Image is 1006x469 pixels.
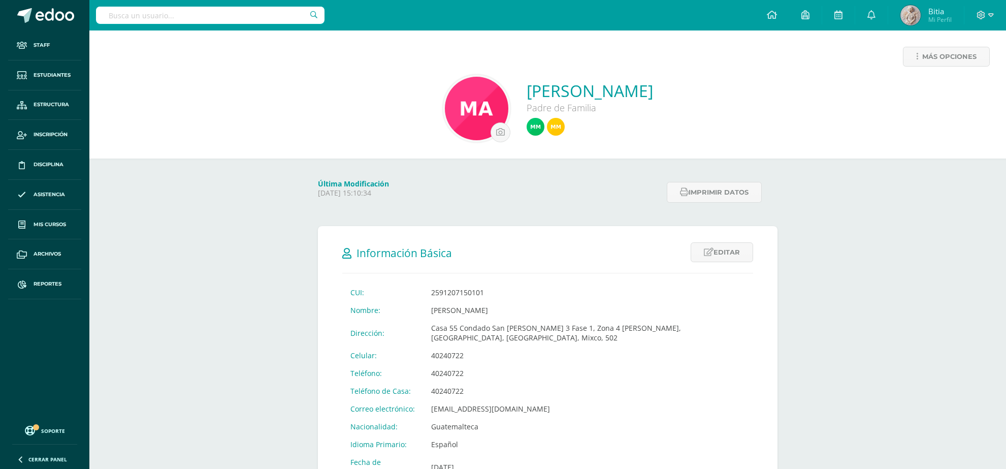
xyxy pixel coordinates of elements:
[8,60,81,90] a: Estudiantes
[8,90,81,120] a: Estructura
[547,118,565,136] img: 798fc40606f1f4a3ab3859ebbce5ea7a.png
[928,6,952,16] span: Bitia
[423,400,753,418] td: [EMAIL_ADDRESS][DOMAIN_NAME]
[34,250,61,258] span: Archivos
[34,131,68,139] span: Inscripción
[423,301,753,319] td: [PERSON_NAME]
[34,221,66,229] span: Mis cursos
[8,150,81,180] a: Disciplina
[527,102,653,114] div: Padre de Familia
[423,319,753,347] td: Casa 55 Condado San [PERSON_NAME] 3 Fase 1, Zona 4 [PERSON_NAME], [GEOGRAPHIC_DATA], [GEOGRAPHIC_...
[8,180,81,210] a: Asistencia
[34,41,50,49] span: Staff
[34,71,71,79] span: Estudiantes
[527,80,653,102] a: [PERSON_NAME]
[356,246,452,260] span: Información Básica
[34,191,65,199] span: Asistencia
[12,423,77,437] a: Soporte
[423,418,753,435] td: Guatemalteca
[342,364,423,382] td: Teléfono:
[41,427,65,434] span: Soporte
[342,435,423,453] td: Idioma Primario:
[445,77,508,140] img: baf971bc950ac73b73ae51eb184ebe89.png
[342,347,423,364] td: Celular:
[8,120,81,150] a: Inscripción
[342,284,423,301] td: CUI:
[342,382,423,400] td: Teléfono de Casa:
[34,280,61,288] span: Reportes
[28,456,67,463] span: Cerrar panel
[691,242,753,262] a: Editar
[342,418,423,435] td: Nacionalidad:
[667,182,762,203] button: Imprimir datos
[8,210,81,240] a: Mis cursos
[34,161,63,169] span: Disciplina
[342,400,423,418] td: Correo electrónico:
[900,5,921,25] img: 0721312b14301b3cebe5de6252ad211a.png
[342,319,423,347] td: Dirección:
[928,15,952,24] span: Mi Perfil
[318,189,661,198] p: [DATE] 15:10:34
[96,7,324,24] input: Busca un usuario...
[8,269,81,299] a: Reportes
[318,179,661,189] h4: Última Modificación
[423,382,753,400] td: 40240722
[34,101,69,109] span: Estructura
[8,239,81,269] a: Archivos
[423,284,753,301] td: 2591207150101
[423,364,753,382] td: 40240722
[903,47,990,67] a: Más opciones
[342,301,423,319] td: Nombre:
[423,435,753,453] td: Español
[527,118,544,136] img: 390ddb2b020cc79761f89b8887a77391.png
[8,30,81,60] a: Staff
[922,47,977,66] span: Más opciones
[423,347,753,364] td: 40240722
